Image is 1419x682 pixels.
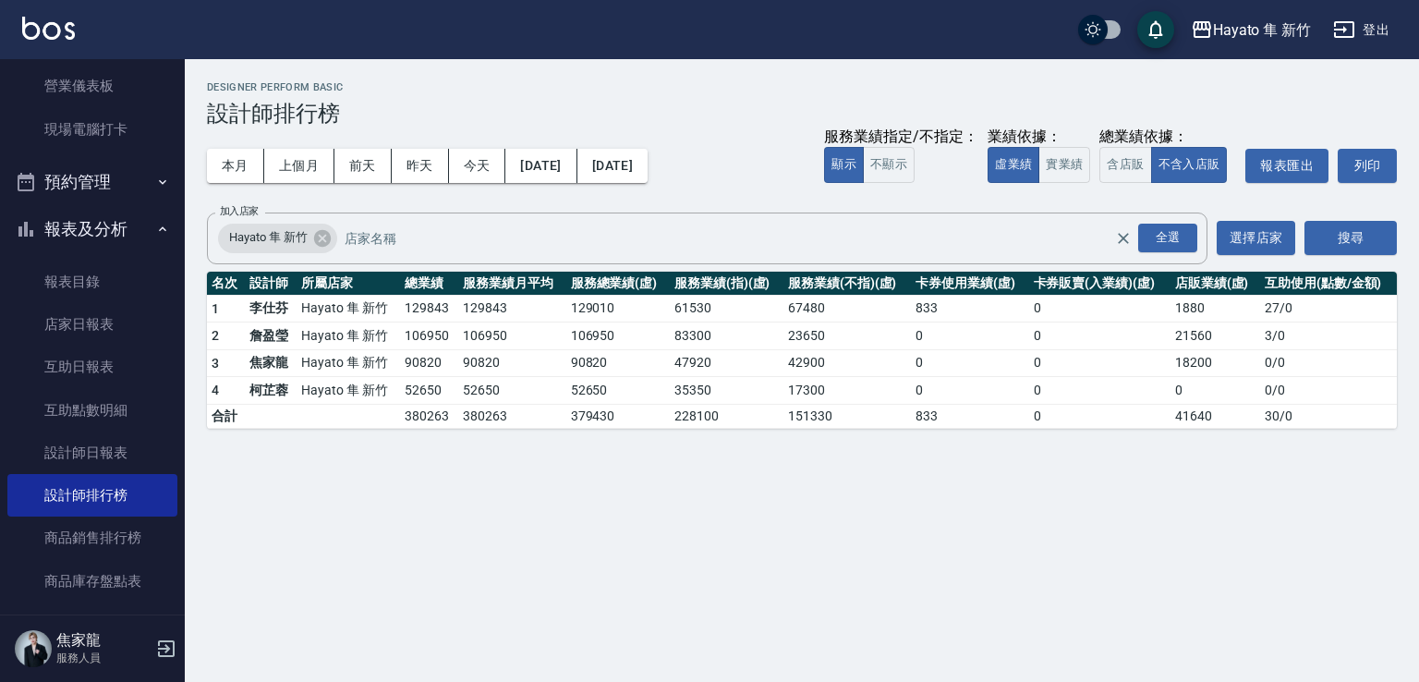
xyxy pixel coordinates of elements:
button: [DATE] [505,149,576,183]
td: 52650 [566,377,670,405]
td: Hayato 隼 新竹 [297,349,400,377]
td: 0 [911,349,1028,377]
td: 42900 [783,349,911,377]
a: 設計師排行榜 [7,474,177,517]
button: 搜尋 [1304,221,1397,255]
div: 全選 [1138,224,1197,252]
td: 833 [911,295,1028,323]
th: 設計師 [245,272,297,296]
td: 焦家龍 [245,349,297,377]
td: 0 [1029,404,1170,428]
td: 合計 [207,404,245,428]
td: 129843 [458,295,566,323]
th: 服務業績(不指)(虛) [783,272,911,296]
td: 1880 [1170,295,1260,323]
button: Hayato 隼 新竹 [1183,11,1318,49]
td: 0 [1029,377,1170,405]
td: 27 / 0 [1260,295,1397,323]
button: 不顯示 [863,147,915,183]
h2: Designer Perform Basic [207,81,1397,93]
img: Logo [22,17,75,40]
button: 登出 [1326,13,1397,47]
button: 實業績 [1038,147,1090,183]
span: 1 [212,301,219,316]
a: 營業儀表板 [7,65,177,107]
td: 47920 [670,349,783,377]
button: save [1137,11,1174,48]
table: a dense table [207,272,1397,429]
td: Hayato 隼 新竹 [297,323,400,350]
button: 不含入店販 [1151,147,1228,183]
td: 35350 [670,377,783,405]
td: 151330 [783,404,911,428]
td: 18200 [1170,349,1260,377]
p: 服務人員 [56,650,151,666]
span: 4 [212,383,219,397]
button: 報表及分析 [7,205,177,253]
input: 店家名稱 [340,222,1147,254]
td: 52650 [400,377,458,405]
button: 前天 [334,149,392,183]
a: 設計師日報表 [7,432,177,474]
td: 30 / 0 [1260,404,1397,428]
span: Hayato 隼 新竹 [218,228,318,247]
td: 0 [1029,323,1170,350]
button: 昨天 [392,149,449,183]
a: 商品銷售排行榜 [7,517,177,559]
th: 名次 [207,272,245,296]
button: 本月 [207,149,264,183]
td: 17300 [783,377,911,405]
td: 228100 [670,404,783,428]
td: Hayato 隼 新竹 [297,377,400,405]
td: 129010 [566,295,670,323]
div: 業績依據： [988,128,1090,147]
td: 833 [911,404,1028,428]
td: 52650 [458,377,566,405]
td: 0 / 0 [1260,377,1397,405]
td: 106950 [400,323,458,350]
th: 卡券使用業績(虛) [911,272,1028,296]
td: 61530 [670,295,783,323]
button: 預約管理 [7,158,177,206]
th: 服務業績月平均 [458,272,566,296]
a: 現場電腦打卡 [7,108,177,151]
th: 服務總業績(虛) [566,272,670,296]
td: 0 [1170,377,1260,405]
button: Clear [1110,225,1136,251]
th: 店販業績(虛) [1170,272,1260,296]
td: 0 [911,323,1028,350]
td: 67480 [783,295,911,323]
td: 106950 [566,323,670,350]
a: 互助點數明細 [7,389,177,432]
td: 柯芷蓉 [245,377,297,405]
td: 106950 [458,323,566,350]
label: 加入店家 [220,204,259,218]
button: 上個月 [264,149,334,183]
button: [DATE] [577,149,648,183]
td: 129843 [400,295,458,323]
th: 互助使用(點數/金額) [1260,272,1397,296]
td: 380263 [458,404,566,428]
td: 41640 [1170,404,1260,428]
th: 所屬店家 [297,272,400,296]
th: 服務業績(指)(虛) [670,272,783,296]
h5: 焦家龍 [56,631,151,650]
td: 380263 [400,404,458,428]
td: 90820 [400,349,458,377]
td: 23650 [783,323,911,350]
td: 90820 [458,349,566,377]
td: 3 / 0 [1260,323,1397,350]
td: Hayato 隼 新竹 [297,295,400,323]
a: 商品庫存盤點表 [7,560,177,603]
button: 報表匯出 [1245,149,1328,183]
th: 總業績 [400,272,458,296]
button: Open [1134,220,1201,256]
h3: 設計師排行榜 [207,101,1397,127]
td: 李仕芬 [245,295,297,323]
img: Person [15,630,52,667]
span: 2 [212,328,219,343]
td: 21560 [1170,323,1260,350]
td: 0 [1029,349,1170,377]
div: 服務業績指定/不指定： [824,128,978,147]
button: 今天 [449,149,506,183]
